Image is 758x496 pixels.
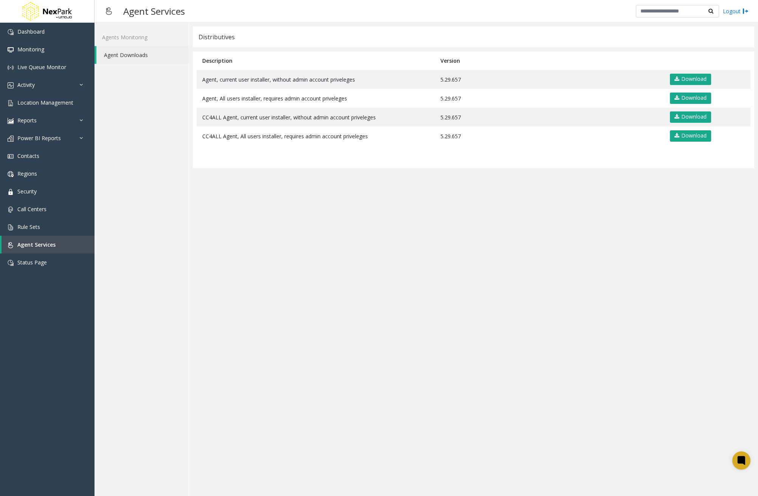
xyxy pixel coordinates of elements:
[17,63,66,71] span: Live Queue Monitor
[119,2,189,20] h3: Agent Services
[670,74,711,85] a: Download
[435,108,663,127] td: 5.29.657
[17,241,56,248] span: Agent Services
[8,189,14,195] img: 'icon'
[197,108,435,127] td: CC4ALL Agent, current user installer, without admin account priveleges
[17,206,47,213] span: Call Centers
[8,171,14,177] img: 'icon'
[198,32,235,42] div: Distributives
[96,46,189,64] a: Agent Downloads
[8,47,14,53] img: 'icon'
[435,70,663,89] td: 5.29.657
[17,170,37,177] span: Regions
[17,223,40,230] span: Rule Sets
[435,51,663,70] th: Version
[8,136,14,142] img: 'icon'
[723,7,749,15] a: Logout
[197,127,435,145] td: CC4ALL Agent, All users installer, requires admin account priveleges
[17,152,39,159] span: Contacts
[17,134,61,142] span: Power BI Reports
[8,260,14,266] img: 'icon'
[8,153,14,159] img: 'icon'
[197,89,435,108] td: Agent, All users installer, requires admin account priveleges
[2,236,95,253] a: Agent Services
[8,65,14,71] img: 'icon'
[435,127,663,145] td: 5.29.657
[197,70,435,89] td: Agent, current user installer, without admin account priveleges
[17,188,37,195] span: Security
[8,100,14,106] img: 'icon'
[17,259,47,266] span: Status Page
[17,99,73,106] span: Location Management
[17,117,37,124] span: Reports
[17,28,45,35] span: Dashboard
[8,29,14,35] img: 'icon'
[8,242,14,248] img: 'icon'
[197,51,435,70] th: Description
[8,207,14,213] img: 'icon'
[8,224,14,230] img: 'icon'
[102,2,116,20] img: pageIcon
[742,7,749,15] img: logout
[670,111,711,123] a: Download
[435,89,663,108] td: 5.29.657
[670,130,711,142] a: Download
[17,81,35,88] span: Activity
[670,93,711,104] a: Download
[8,118,14,124] img: 'icon'
[95,28,189,46] a: Agents Monitoring
[17,46,44,53] span: Monitoring
[8,82,14,88] img: 'icon'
